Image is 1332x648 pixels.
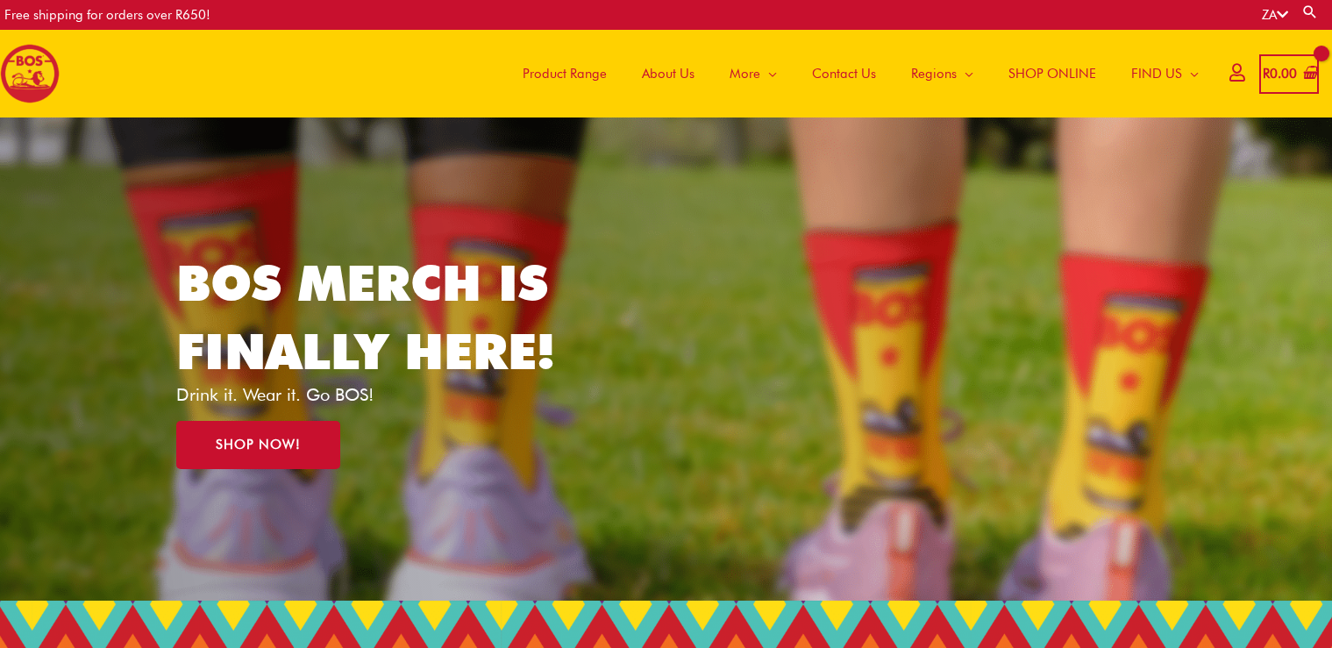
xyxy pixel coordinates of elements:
a: Product Range [505,30,624,117]
a: ZA [1262,7,1288,23]
bdi: 0.00 [1263,66,1297,82]
span: Contact Us [812,47,876,100]
span: Product Range [523,47,607,100]
a: Search button [1301,4,1319,20]
span: More [730,47,760,100]
p: Drink it. Wear it. Go BOS! [176,386,581,403]
a: View Shopping Cart, empty [1259,54,1319,94]
a: More [712,30,794,117]
span: FIND US [1131,47,1182,100]
a: Regions [894,30,991,117]
a: BOS MERCH IS FINALLY HERE! [176,253,555,381]
span: R [1263,66,1270,82]
a: About Us [624,30,712,117]
a: Contact Us [794,30,894,117]
span: Regions [911,47,957,100]
span: About Us [642,47,694,100]
span: SHOP ONLINE [1008,47,1096,100]
span: SHOP NOW! [216,438,301,452]
a: SHOP NOW! [176,421,340,469]
nav: Site Navigation [492,30,1216,117]
a: SHOP ONLINE [991,30,1114,117]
